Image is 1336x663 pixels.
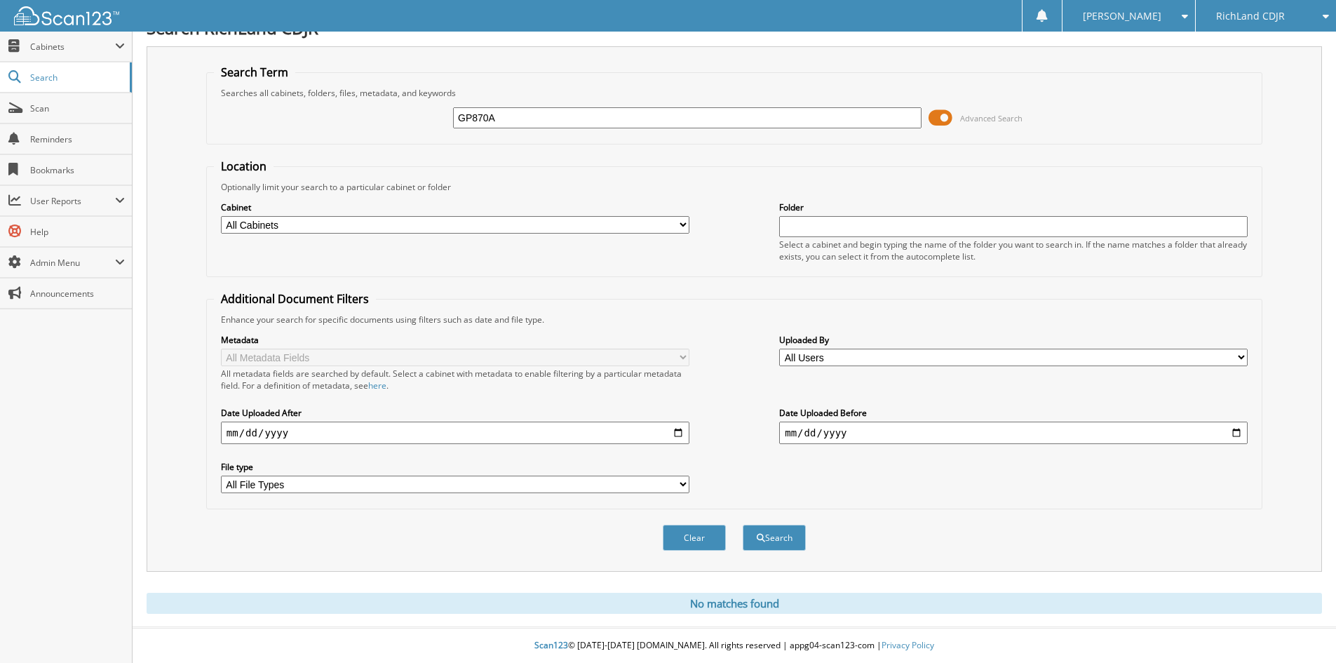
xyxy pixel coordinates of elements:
[30,41,115,53] span: Cabinets
[882,639,934,651] a: Privacy Policy
[779,407,1248,419] label: Date Uploaded Before
[960,113,1023,123] span: Advanced Search
[663,525,726,551] button: Clear
[214,87,1255,99] div: Searches all cabinets, folders, files, metadata, and keywords
[221,201,689,213] label: Cabinet
[368,380,386,391] a: here
[1216,12,1285,20] span: RichLand CDJR
[214,159,274,174] legend: Location
[30,257,115,269] span: Admin Menu
[147,593,1322,614] div: No matches found
[214,181,1255,193] div: Optionally limit your search to a particular cabinet or folder
[214,291,376,307] legend: Additional Document Filters
[779,239,1248,262] div: Select a cabinet and begin typing the name of the folder you want to search in. If the name match...
[1083,12,1161,20] span: [PERSON_NAME]
[30,195,115,207] span: User Reports
[534,639,568,651] span: Scan123
[221,461,689,473] label: File type
[221,334,689,346] label: Metadata
[214,314,1255,326] div: Enhance your search for specific documents using filters such as date and file type.
[1266,596,1336,663] iframe: Chat Widget
[779,422,1248,444] input: end
[133,629,1336,663] div: © [DATE]-[DATE] [DOMAIN_NAME]. All rights reserved | appg04-scan123-com |
[214,65,295,80] legend: Search Term
[779,334,1248,346] label: Uploaded By
[743,525,806,551] button: Search
[30,226,125,238] span: Help
[30,72,123,83] span: Search
[30,133,125,145] span: Reminders
[221,407,689,419] label: Date Uploaded After
[221,422,689,444] input: start
[30,102,125,114] span: Scan
[221,368,689,391] div: All metadata fields are searched by default. Select a cabinet with metadata to enable filtering b...
[779,201,1248,213] label: Folder
[30,288,125,300] span: Announcements
[30,164,125,176] span: Bookmarks
[14,6,119,25] img: scan123-logo-white.svg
